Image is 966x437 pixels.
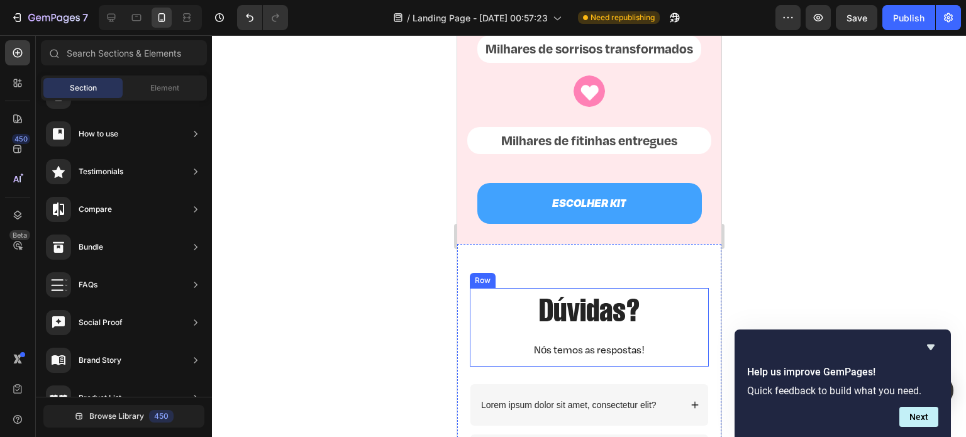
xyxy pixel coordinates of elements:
[9,230,30,240] div: Beta
[70,82,97,94] span: Section
[747,385,938,397] p: Quick feedback to build what you need.
[591,12,655,23] span: Need republishing
[407,11,410,25] span: /
[747,340,938,427] div: Help us improve GemPages!
[41,40,207,65] input: Search Sections & Elements
[79,316,123,329] div: Social Proof
[747,365,938,380] h2: Help us improve GemPages!
[12,134,30,144] div: 450
[149,410,174,423] div: 450
[413,11,548,25] span: Landing Page - [DATE] 00:57:23
[150,82,179,94] span: Element
[457,35,721,437] iframe: Design area
[79,165,123,178] div: Testimonials
[43,405,204,428] button: Browse Library450
[893,11,924,25] div: Publish
[89,411,144,422] span: Browse Library
[82,10,88,25] p: 7
[882,5,935,30] button: Publish
[5,5,94,30] button: 7
[79,392,121,404] div: Product List
[836,5,877,30] button: Save
[847,13,867,23] span: Save
[237,5,288,30] div: Undo/Redo
[79,354,121,367] div: Brand Story
[79,279,97,291] div: FAQs
[79,128,118,140] div: How to use
[79,203,112,216] div: Compare
[79,241,103,253] div: Bundle
[923,340,938,355] button: Hide survey
[899,407,938,427] button: Next question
